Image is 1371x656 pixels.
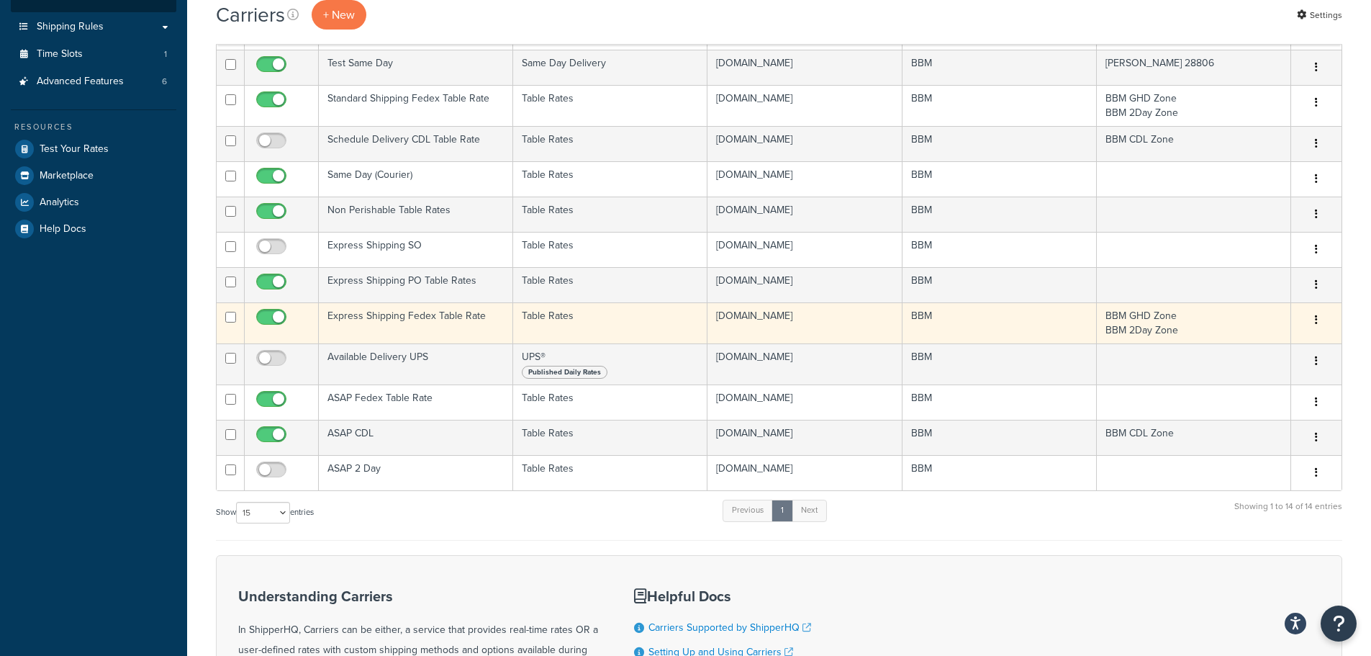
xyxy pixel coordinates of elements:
td: UPS® [513,343,707,385]
a: Analytics [11,189,176,215]
span: 1 [164,48,167,60]
td: Non Perishable Table Rates [319,197,513,232]
li: Time Slots [11,41,176,68]
select: Showentries [236,502,290,524]
td: [DOMAIN_NAME] [707,197,902,232]
td: ASAP CDL [319,420,513,455]
td: BBM GHD Zone BBM 2Day Zone [1097,85,1291,126]
label: Show entries [216,502,314,524]
button: Open Resource Center [1321,606,1357,642]
a: Advanced Features 6 [11,68,176,95]
span: Analytics [40,197,79,209]
td: BBM [902,302,1097,343]
td: [DOMAIN_NAME] [707,455,902,490]
td: [DOMAIN_NAME] [707,267,902,302]
td: Table Rates [513,385,707,420]
td: BBM [902,385,1097,420]
td: [PERSON_NAME] 28806 [1097,50,1291,85]
a: Shipping Rules [11,14,176,40]
td: BBM [902,50,1097,85]
td: BBM GHD Zone BBM 2Day Zone [1097,302,1291,343]
td: [DOMAIN_NAME] [707,302,902,343]
h3: Helpful Docs [634,588,822,604]
td: Same Day (Courier) [319,161,513,197]
td: [DOMAIN_NAME] [707,85,902,126]
td: [DOMAIN_NAME] [707,232,902,267]
td: Available Delivery UPS [319,343,513,385]
a: Settings [1297,5,1342,25]
td: ASAP Fedex Table Rate [319,385,513,420]
td: [DOMAIN_NAME] [707,126,902,161]
h1: Carriers [216,1,285,29]
a: Help Docs [11,216,176,242]
td: Schedule Delivery CDL Table Rate [319,126,513,161]
td: BBM [902,161,1097,197]
a: Time Slots 1 [11,41,176,68]
a: Next [792,500,827,521]
td: ASAP 2 Day [319,455,513,490]
span: Help Docs [40,223,86,235]
span: Shipping Rules [37,21,104,33]
td: BBM [902,126,1097,161]
td: Table Rates [513,267,707,302]
td: Test Same Day [319,50,513,85]
td: Express Shipping Fedex Table Rate [319,302,513,343]
td: Table Rates [513,455,707,490]
td: [DOMAIN_NAME] [707,343,902,385]
td: BBM [902,455,1097,490]
td: [DOMAIN_NAME] [707,385,902,420]
td: Express Shipping PO Table Rates [319,267,513,302]
td: BBM [902,85,1097,126]
a: Test Your Rates [11,136,176,162]
span: Marketplace [40,170,94,182]
td: BBM [902,267,1097,302]
td: Table Rates [513,161,707,197]
td: BBM [902,232,1097,267]
td: BBM [902,420,1097,455]
a: Carriers Supported by ShipperHQ [648,620,811,635]
td: [DOMAIN_NAME] [707,420,902,455]
div: Resources [11,121,176,133]
td: Express Shipping SO [319,232,513,267]
div: Showing 1 to 14 of 14 entries [1234,498,1342,529]
td: Table Rates [513,197,707,232]
a: Marketplace [11,163,176,189]
span: Time Slots [37,48,83,60]
td: Table Rates [513,302,707,343]
td: BBM CDL Zone [1097,126,1291,161]
h3: Understanding Carriers [238,588,598,604]
td: BBM [902,343,1097,385]
td: Table Rates [513,126,707,161]
td: Table Rates [513,232,707,267]
td: [DOMAIN_NAME] [707,161,902,197]
a: 1 [772,500,793,521]
li: Advanced Features [11,68,176,95]
a: Previous [723,500,773,521]
td: Standard Shipping Fedex Table Rate [319,85,513,126]
td: Table Rates [513,420,707,455]
td: Table Rates [513,85,707,126]
span: Advanced Features [37,76,124,88]
td: BBM CDL Zone [1097,420,1291,455]
span: 6 [162,76,167,88]
span: Test Your Rates [40,143,109,156]
td: BBM [902,197,1097,232]
td: [DOMAIN_NAME] [707,50,902,85]
span: Published Daily Rates [522,366,607,379]
td: Same Day Delivery [513,50,707,85]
